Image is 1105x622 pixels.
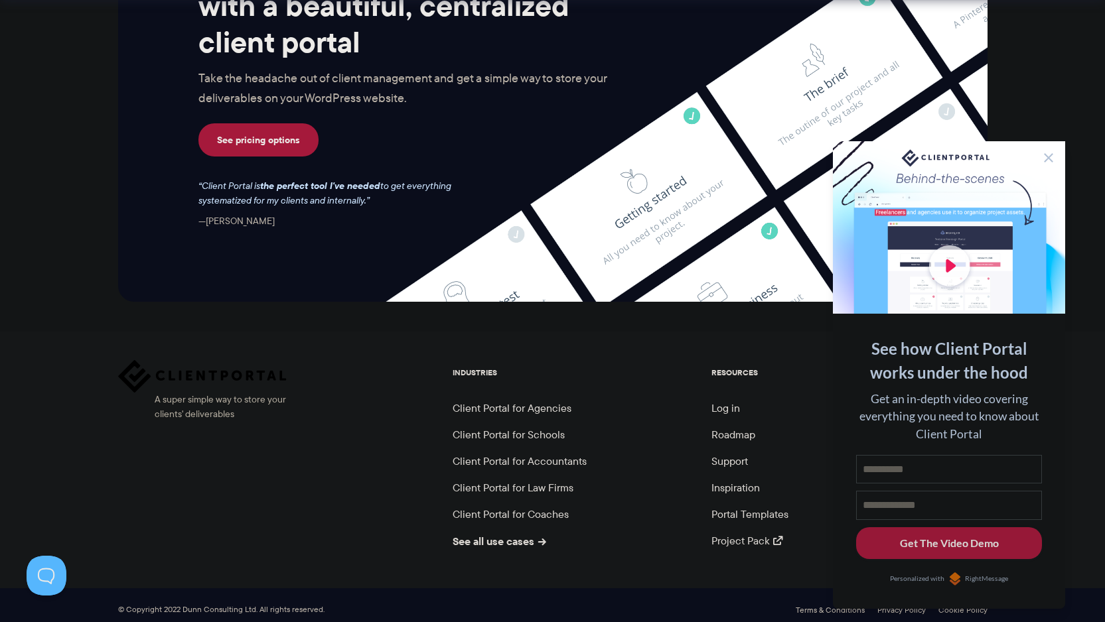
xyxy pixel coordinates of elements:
[711,427,755,442] a: Roadmap
[900,535,999,551] div: Get The Video Demo
[711,507,788,522] a: Portal Templates
[711,401,740,416] a: Log in
[965,574,1008,584] span: RightMessage
[796,605,865,615] a: Terms & Conditions
[453,368,587,377] h5: INDUSTRIES
[453,454,587,469] a: Client Portal for Accountants
[890,574,944,584] span: Personalized with
[711,454,748,469] a: Support
[711,533,783,548] a: Project Pack
[856,391,1042,443] div: Get an in-depth video covering everything you need to know about Client Portal
[453,480,573,495] a: Client Portal for Law Firms
[453,533,547,549] a: See all use cases
[856,337,1042,385] div: See how Client Portal works under the hood
[877,605,926,615] a: Privacy Policy
[198,179,469,208] p: Client Portal is to get everything systematized for my clients and internally.
[453,507,569,522] a: Client Portal for Coaches
[856,527,1042,560] button: Get The Video Demo
[711,368,788,377] h5: RESOURCES
[260,178,380,193] strong: the perfect tool I've needed
[198,69,635,109] p: Take the headache out of client management and get a simple way to store your deliverables on you...
[453,401,571,416] a: Client Portal for Agencies
[856,572,1042,586] a: Personalized withRightMessage
[948,572,962,586] img: Personalized with RightMessage
[111,605,331,615] span: © Copyright 2022 Dunn Consulting Ltd. All rights reserved.
[938,605,988,615] a: Cookie Policy
[711,480,760,495] a: Inspiration
[118,393,287,422] span: A super simple way to store your clients' deliverables
[453,427,565,442] a: Client Portal for Schools
[198,214,275,227] cite: [PERSON_NAME]
[198,123,319,156] a: See pricing options
[27,556,66,595] iframe: Toggle Customer Support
